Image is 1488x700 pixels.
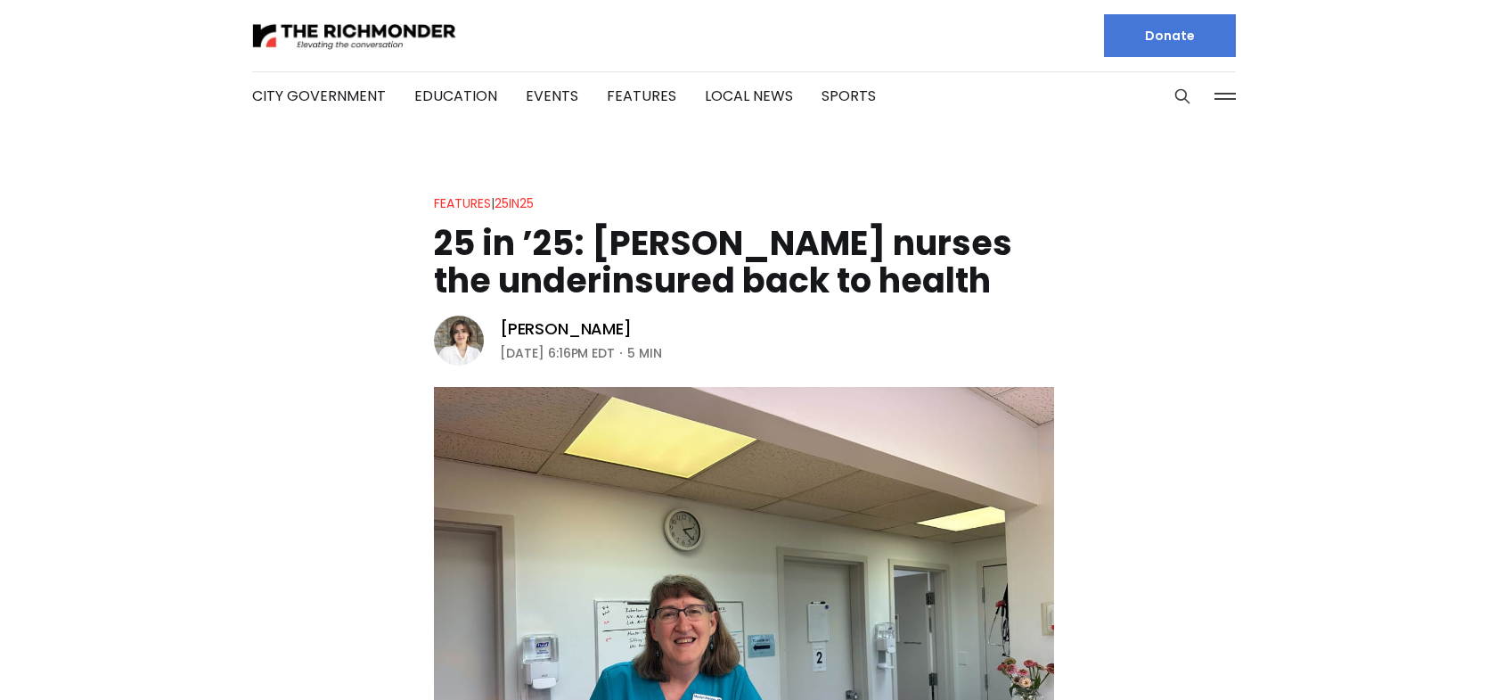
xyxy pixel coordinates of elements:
[607,86,676,106] a: Features
[495,194,534,212] a: 25in25
[414,86,497,106] a: Education
[705,86,793,106] a: Local News
[1169,83,1196,110] button: Search this site
[1337,613,1488,700] iframe: portal-trigger
[434,316,484,366] img: Eleanor Shaw
[434,194,491,212] a: Features
[1104,14,1236,57] a: Donate
[627,342,662,364] span: 5 min
[434,225,1054,300] h1: 25 in ’25: [PERSON_NAME] nurses the underinsured back to health
[526,86,578,106] a: Events
[434,193,534,214] div: |
[252,21,457,52] img: The Richmonder
[500,318,632,340] a: [PERSON_NAME]
[822,86,876,106] a: Sports
[500,342,615,364] time: [DATE] 6:16PM EDT
[252,86,386,106] a: City Government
